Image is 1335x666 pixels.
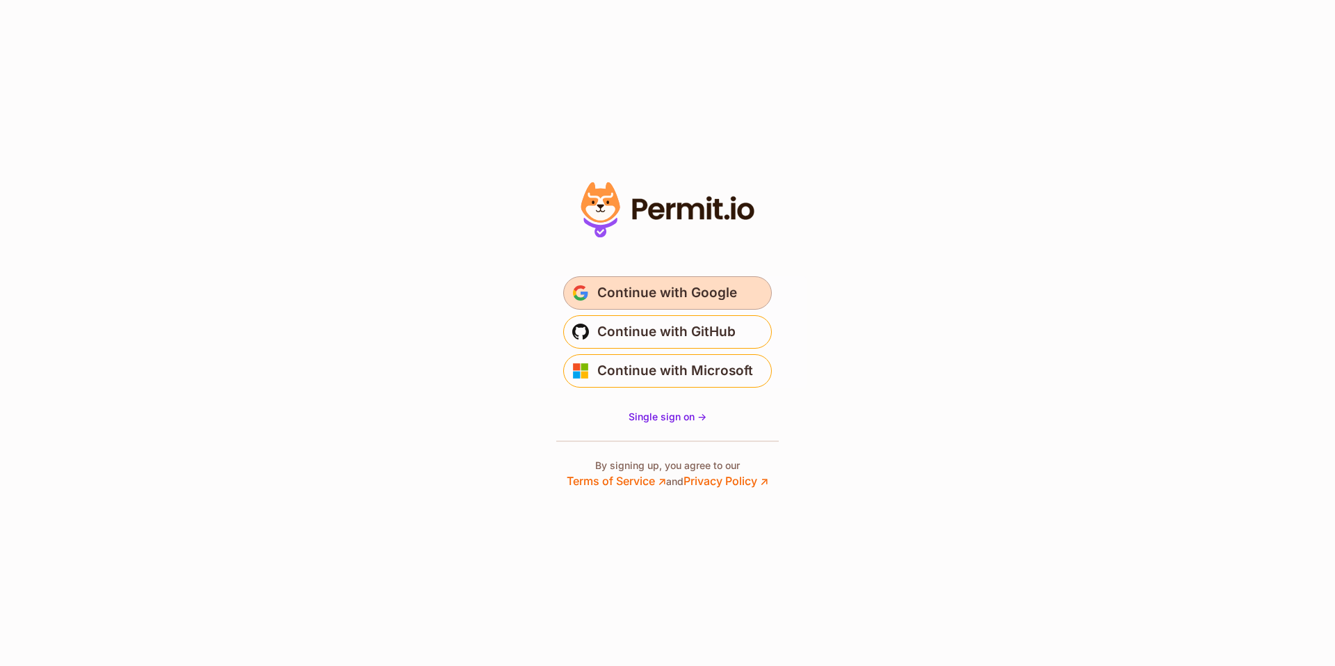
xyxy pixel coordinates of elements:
a: Terms of Service ↗ [567,474,666,488]
a: Single sign on -> [629,410,706,424]
span: Continue with Microsoft [597,360,753,382]
p: By signing up, you agree to our and [567,459,768,489]
a: Privacy Policy ↗ [683,474,768,488]
button: Continue with Microsoft [563,354,772,388]
button: Continue with Google [563,276,772,310]
span: Continue with GitHub [597,321,736,343]
button: Continue with GitHub [563,315,772,349]
span: Single sign on -> [629,411,706,422]
span: Continue with Google [597,282,737,304]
